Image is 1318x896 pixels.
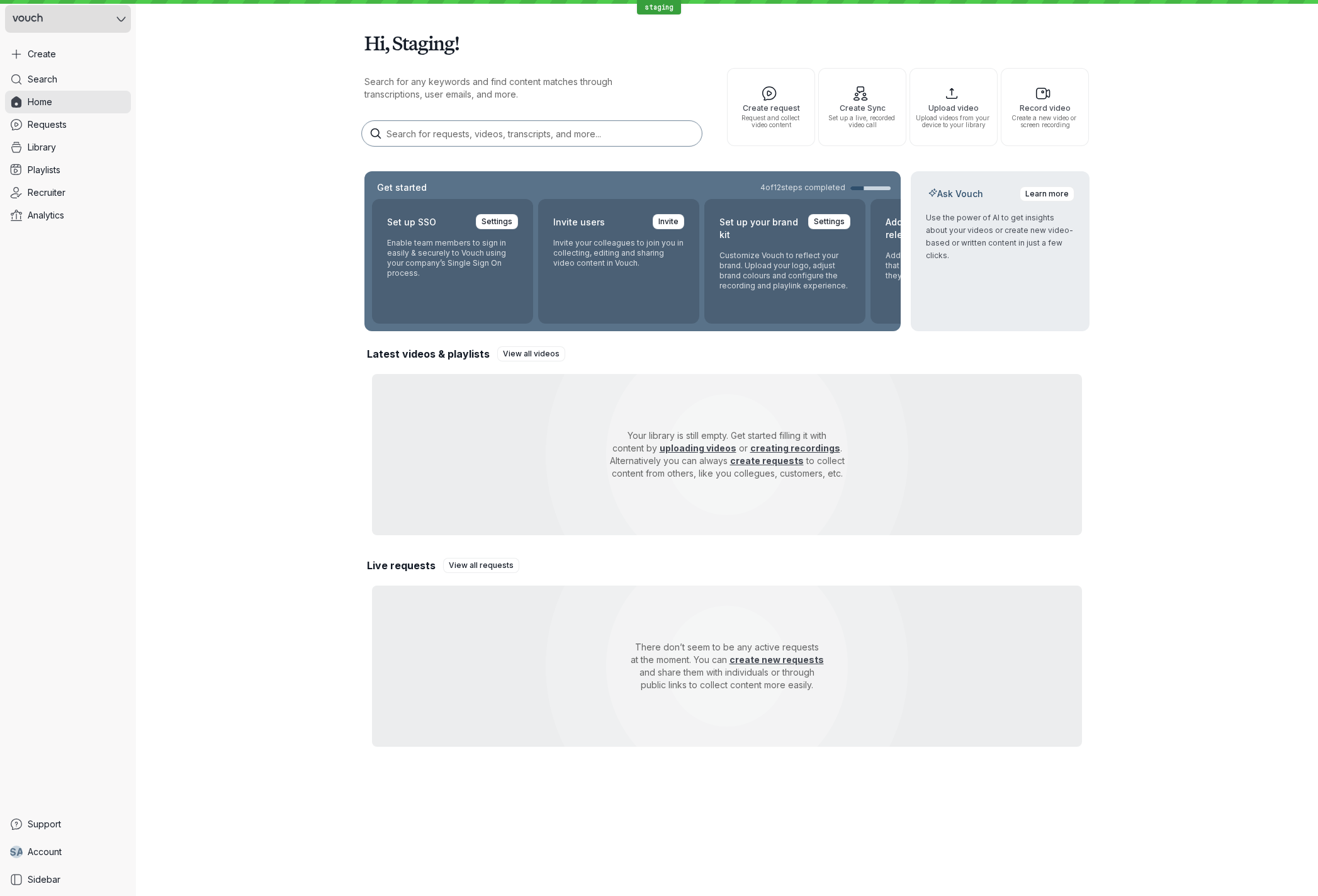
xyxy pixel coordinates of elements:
[1001,68,1089,146] button: Record videoCreate a new video or screen recording
[915,115,992,128] span: Upload videos from your device to your library
[733,104,809,112] span: Create request
[1006,104,1083,112] span: Record video
[28,141,56,154] span: Library
[28,118,67,131] span: Requests
[719,214,801,243] h2: Set up your brand kit
[5,181,131,204] a: Recruiter
[28,873,60,886] span: Sidebar
[760,183,891,193] a: 4of12steps completed
[362,121,702,146] input: Search for requests, videos, transcripts, and more...
[750,443,840,453] a: creating recordings
[5,159,131,181] a: Playlists
[476,214,518,229] a: Settings
[553,214,605,230] h2: Invite users
[28,209,64,222] span: Analytics
[733,115,809,128] span: Request and collect video content
[591,419,863,490] p: Your library is still empty. Get started filling it with content by or . Alternatively you can al...
[367,347,490,361] h2: Latest videos & playlists
[719,251,850,291] p: Customize Vouch to reflect your brand. Upload your logo, adjust brand colours and configure the r...
[375,181,429,194] h2: Get started
[5,113,131,136] a: Requests
[364,76,667,101] p: Search for any keywords and find content matches through transcriptions, user emails, and more.
[729,654,824,665] a: create new requests
[367,559,436,572] h2: Live requests
[1020,186,1074,201] a: Learn more
[591,631,863,701] p: There don’t seem to be any active requests at the moment. You can and share them with individuals...
[814,215,845,228] span: Settings
[16,846,24,858] span: A
[28,846,62,858] span: Account
[5,813,131,836] a: Support
[482,215,512,228] span: Settings
[818,68,906,146] button: Create SyncSet up a live, recorded video call
[387,238,518,278] p: Enable team members to sign in easily & securely to Vouch using your company’s Single Sign On pro...
[28,73,57,86] span: Search
[5,868,131,891] a: Sidebar
[5,841,131,863] a: SAAccount
[449,559,514,572] span: View all requests
[760,183,845,193] span: 4 of 12 steps completed
[503,348,560,360] span: View all videos
[886,251,1017,281] p: Add your own content release form that responders agree to when they record using Vouch.
[364,25,1090,60] h1: Hi, Staging!
[28,818,61,831] span: Support
[553,238,684,268] p: Invite your colleagues to join you in collecting, editing and sharing video content in Vouch.
[497,346,565,361] a: View all videos
[886,214,967,243] h2: Add your content release form
[28,96,52,108] span: Home
[1006,115,1083,128] span: Create a new video or screen recording
[28,48,56,60] span: Create
[926,212,1074,262] p: Use the power of AI to get insights about your videos or create new video-based or written conten...
[653,214,684,229] a: Invite
[28,164,60,176] span: Playlists
[915,104,992,112] span: Upload video
[5,204,131,227] a: Analytics
[5,136,131,159] a: Library
[808,214,850,229] a: Settings
[660,443,736,453] a: uploading videos
[926,188,986,200] h2: Ask Vouch
[910,68,998,146] button: Upload videoUpload videos from your device to your library
[727,68,815,146] button: Create requestRequest and collect video content
[28,186,65,199] span: Recruiter
[387,214,436,230] h2: Set up SSO
[1025,188,1069,200] span: Learn more
[824,104,901,112] span: Create Sync
[443,558,519,573] a: View all requests
[730,455,804,466] a: create requests
[5,91,131,113] a: Home
[658,215,679,228] span: Invite
[9,846,16,858] span: S
[5,68,131,91] a: Search
[824,115,901,128] span: Set up a live, recorded video call
[5,43,131,65] button: Create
